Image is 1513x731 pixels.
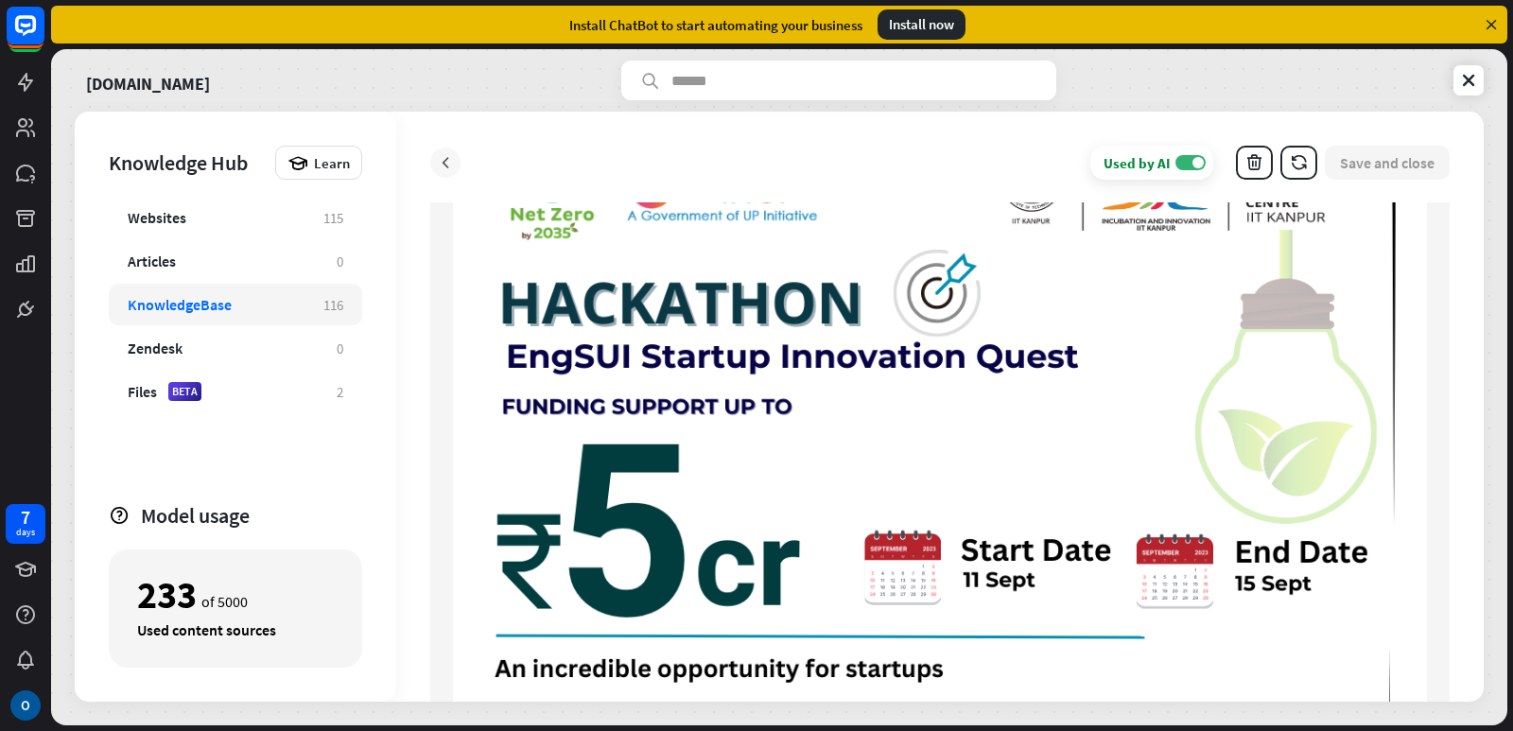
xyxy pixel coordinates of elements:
div: 116 [323,296,343,314]
div: Articles [128,252,176,270]
div: 0 [337,252,343,270]
div: 7 [21,509,30,526]
div: Knowledge Hub [109,149,266,176]
div: Zendesk [128,339,183,357]
div: Websites [128,208,186,227]
div: 2 [336,382,345,401]
div: of 5000 [137,579,334,611]
button: Open LiveChat chat widget [15,8,72,64]
div: Model usage [141,502,362,529]
span: Learn [314,154,350,172]
a: 7 days [6,504,45,544]
button: Save and close [1325,146,1450,180]
div: Files [128,382,157,401]
div: BETA [168,382,201,401]
div: 233 [137,579,197,611]
div: Install ChatBot to start automating your business [569,16,862,34]
div: 115 [323,209,343,227]
div: KnowledgeBase [128,295,232,314]
div: days [16,526,35,539]
div: Used by AI [1104,154,1171,172]
div: Used content sources [137,620,334,639]
div: 0 [337,339,343,357]
div: Install now [878,9,965,40]
a: [DOMAIN_NAME] [86,61,210,100]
